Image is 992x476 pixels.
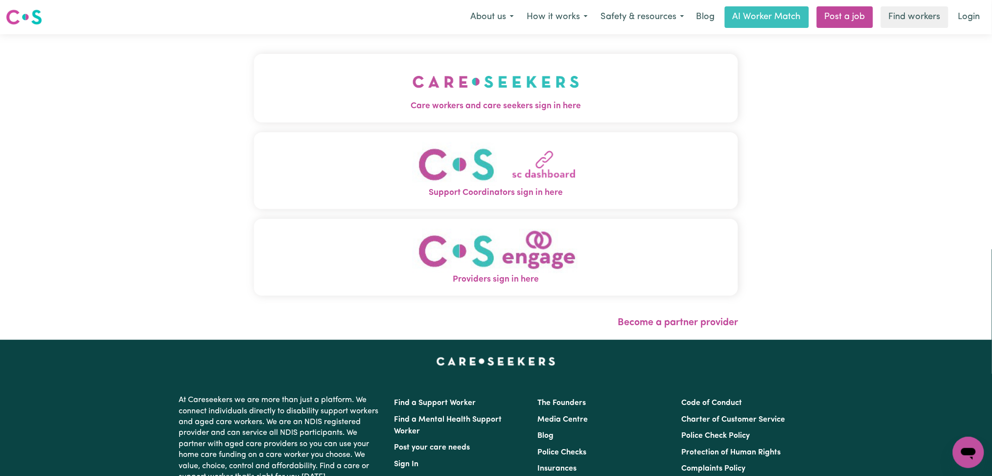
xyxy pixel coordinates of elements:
button: About us [464,7,520,27]
a: Login [952,6,986,28]
a: Protection of Human Rights [681,449,781,456]
a: Insurances [538,465,577,473]
a: Media Centre [538,416,588,424]
button: Providers sign in here [254,219,738,296]
a: Post a job [817,6,873,28]
span: Providers sign in here [254,273,738,286]
a: Code of Conduct [681,399,742,407]
span: Support Coordinators sign in here [254,187,738,199]
iframe: Button to launch messaging window [953,437,984,468]
button: Care workers and care seekers sign in here [254,54,738,122]
a: Become a partner provider [618,318,738,328]
a: Find workers [881,6,948,28]
a: Post your care needs [394,444,470,452]
a: Find a Support Worker [394,399,476,407]
a: Careseekers logo [6,6,42,28]
img: Careseekers logo [6,8,42,26]
a: Police Check Policy [681,432,750,440]
a: The Founders [538,399,586,407]
span: Care workers and care seekers sign in here [254,100,738,113]
button: Safety & resources [594,7,691,27]
a: Blog [691,6,721,28]
a: Complaints Policy [681,465,745,473]
a: Sign In [394,460,419,468]
button: Support Coordinators sign in here [254,132,738,209]
a: Careseekers home page [437,357,555,365]
a: Police Checks [538,449,587,456]
a: Find a Mental Health Support Worker [394,416,502,435]
a: AI Worker Match [725,6,809,28]
button: How it works [520,7,594,27]
a: Charter of Customer Service [681,416,785,424]
a: Blog [538,432,554,440]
